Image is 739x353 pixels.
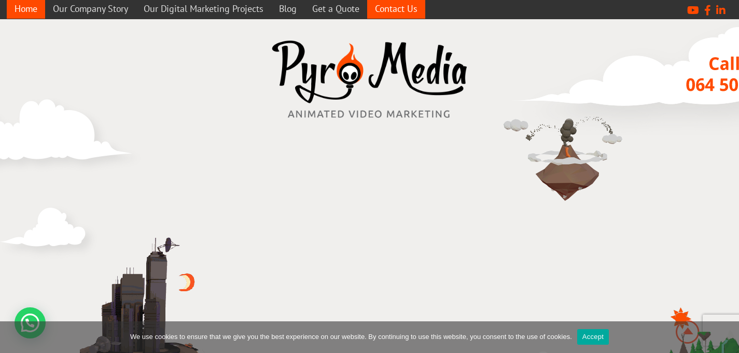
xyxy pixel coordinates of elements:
[266,35,473,125] img: video marketing media company westville durban logo
[577,329,609,345] a: Accept
[266,35,473,127] a: video marketing media company westville durban logo
[721,332,731,342] span: No
[130,332,572,342] span: We use cookies to ensure that we give you the best experience on our website. ​By continuing to u...
[499,92,629,222] img: media company durban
